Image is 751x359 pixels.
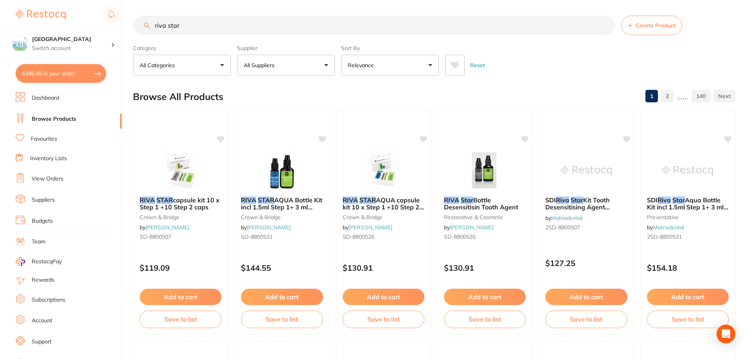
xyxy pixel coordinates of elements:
span: Kit Tooth Desensitising Agent Capsules [545,196,610,218]
span: by [444,224,494,231]
b: SDI Riva Star Kit Tooth Desensitising Agent Capsules [545,196,627,211]
a: Team [32,238,45,246]
button: Save to list [545,311,627,328]
a: Suppliers [32,196,55,204]
a: [PERSON_NAME] [349,224,392,231]
a: Subscriptions [32,296,65,304]
img: SDI Riva Star Kit Tooth Desensitising Agent Capsules [561,151,612,190]
span: by [140,224,189,231]
button: Relevance [341,55,439,76]
label: Category [133,45,231,52]
img: Restocq Logo [16,10,66,20]
span: capsule kit 10 x Step 1 +10 Step 2 caps [140,196,219,211]
p: $119.09 [140,263,221,272]
p: All Suppliers [244,61,278,69]
em: RIVA [241,196,256,204]
span: Bottle Desensitisin Tooth Agent [444,196,518,211]
em: STAR [156,196,173,204]
button: Reset [468,55,487,76]
a: RestocqPay [16,257,62,266]
button: All Categories [133,55,231,76]
a: Account [32,317,52,325]
button: Add to cart [140,289,221,305]
a: Browse Products [32,115,76,123]
a: 140 [692,88,710,104]
em: RIVA [140,196,155,204]
button: Add to cart [241,289,323,305]
span: SD-8800507 [140,233,171,240]
em: RIVA [444,196,459,204]
button: Add to cart [647,289,729,305]
b: RIVA STAR capsule kit 10 x Step 1 +10 Step 2 caps [140,196,221,211]
p: All Categories [140,61,178,69]
img: RestocqPay [16,257,25,266]
a: Budgets [32,217,53,225]
button: Add to cart [545,289,627,305]
span: AQUA capsule kit 10 x Step 1 +10 Step 2 caps [343,196,424,218]
small: restorative & cosmetic [444,214,526,220]
button: Add to cart [444,289,526,305]
img: RIVA STAR capsule kit 10 x Step 1 +10 Step 2 caps [155,151,206,190]
span: SD-8800531 [241,233,273,240]
em: RIVA [343,196,358,204]
span: by [647,224,684,231]
a: [PERSON_NAME] [247,224,291,231]
button: Save to list [343,311,424,328]
span: SDI [545,196,556,204]
a: Restocq Logo [16,6,66,24]
em: Star [571,196,583,204]
small: crown & bridge [140,214,221,220]
em: Riva [658,196,671,204]
a: Matrixdental [653,224,684,231]
b: RIVA STAR AQUA capsule kit 10 x Step 1 +10 Step 2 caps [343,196,424,211]
p: $154.18 [647,263,729,272]
b: RIVA STAR AQUA Bottle Kit incl 1.5ml Step 1+ 3 ml Step 2 [241,196,323,211]
em: STAR [258,196,274,204]
p: Relevance [348,61,377,69]
span: by [343,224,392,231]
em: Riva [556,196,569,204]
small: crown & bridge [241,214,323,220]
button: Add to cart [343,289,424,305]
button: All Suppliers [237,55,335,76]
p: $144.55 [241,263,323,272]
img: Dental Health Centre [12,36,28,52]
a: [PERSON_NAME] [450,224,494,231]
label: Sort By [341,45,439,52]
span: by [545,214,582,221]
em: Star [461,196,473,204]
h2: Browse All Products [133,91,223,102]
button: Save to list [140,311,221,328]
em: STAR [359,196,376,204]
a: Favourites [31,135,57,143]
span: SDI [647,196,658,204]
span: SD-8800535 [444,233,476,240]
b: RIVA Star Bottle Desensitisin Tooth Agent [444,196,526,211]
p: $130.91 [343,263,424,272]
span: RestocqPay [32,258,62,266]
a: Rewards [32,276,54,284]
small: preventative [647,214,729,220]
p: Switch account [32,45,111,52]
span: SD-8800526 [343,233,374,240]
label: Supplier [237,45,335,52]
a: 2 [661,88,674,104]
div: Open Intercom Messenger [717,325,735,343]
a: View Orders [32,175,63,183]
small: crown & bridge [343,214,424,220]
button: $196.49 in your order [16,64,106,83]
span: Aqua Bottle Kit incl 1.5ml Step 1+ 3 ml Step 2 [647,196,728,218]
em: Star [672,196,685,204]
img: RIVA STAR AQUA Bottle Kit incl 1.5ml Step 1+ 3 ml Step 2 [257,151,307,190]
input: Search Products [133,16,615,35]
a: 1 [645,88,658,104]
button: Create Product [621,16,682,35]
button: Save to list [241,311,323,328]
img: RIVA STAR AQUA capsule kit 10 x Step 1 +10 Step 2 caps [358,151,409,190]
span: by [241,224,291,231]
p: ...... [677,92,688,101]
a: Dashboard [32,94,59,102]
img: RIVA Star Bottle Desensitisin Tooth Agent [460,151,510,190]
p: $127.25 [545,259,627,268]
span: 2SD-8800507 [545,224,580,231]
